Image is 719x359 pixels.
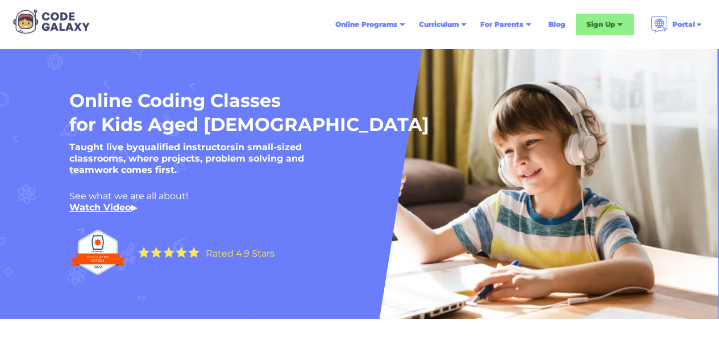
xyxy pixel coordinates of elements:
[69,202,131,213] a: Watch Video
[587,19,615,30] div: Sign Up
[329,14,412,35] div: Online Programs
[69,89,560,136] h1: Online Coding Classes for Kids Aged [DEMOGRAPHIC_DATA]
[176,247,187,258] img: Yellow Star - the Code Galaxy
[473,14,538,35] div: For Parents
[206,249,275,258] div: Rated 4.9 Stars
[419,19,459,30] div: Curriculum
[542,14,572,35] a: Blog
[138,247,149,258] img: Yellow Star - the Code Galaxy
[412,14,473,35] div: Curriculum
[576,14,634,35] div: Sign Up
[69,191,615,213] div: See what we are all about! ‍ ▶
[151,247,162,258] img: Yellow Star - the Code Galaxy
[672,19,695,30] div: Portal
[335,19,397,30] div: Online Programs
[188,247,200,258] img: Yellow Star - the Code Galaxy
[480,19,523,30] div: For Parents
[644,11,710,38] div: Portal
[69,225,126,280] img: Top Rated edtech company
[69,142,354,176] h5: Taught live by in small-sized classrooms, where projects, problem solving and teamwork comes first.
[163,247,174,258] img: Yellow Star - the Code Galaxy
[138,142,235,152] strong: qualified instructors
